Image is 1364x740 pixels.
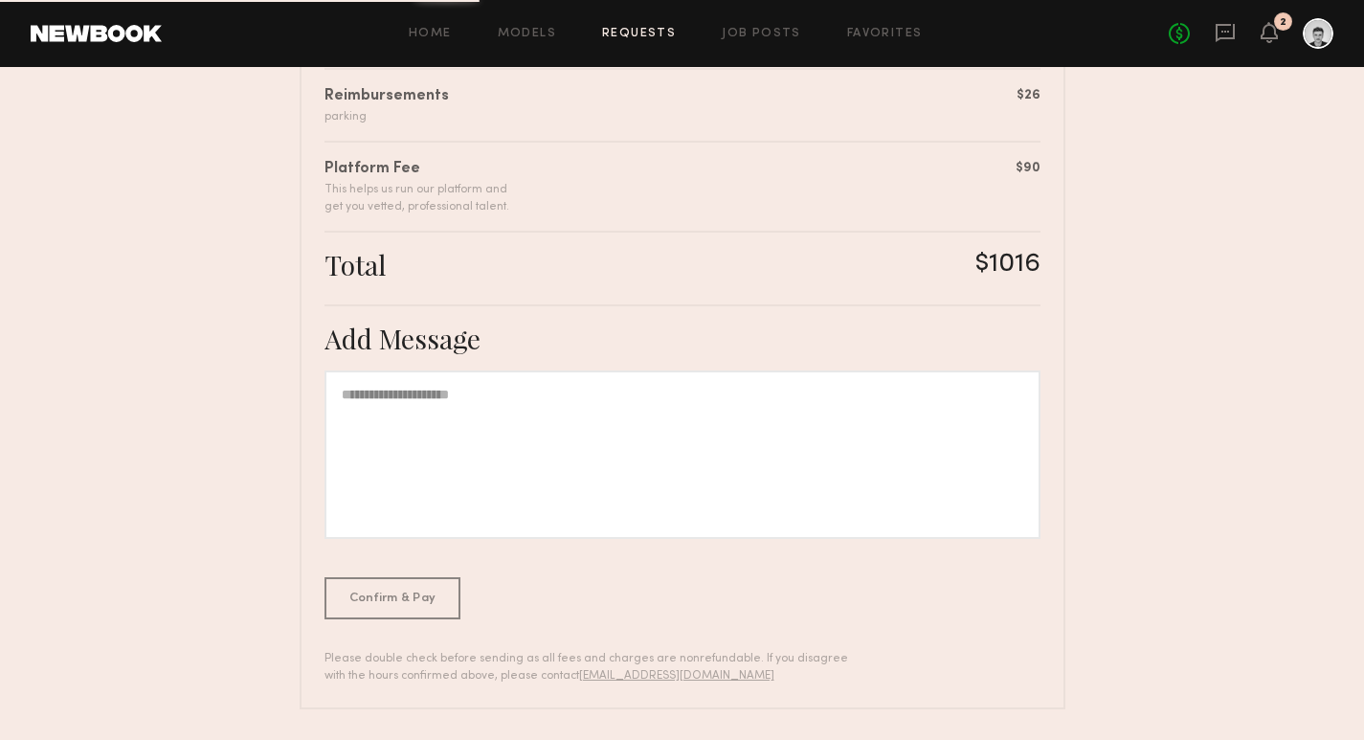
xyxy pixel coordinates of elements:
[1017,85,1040,105] div: $26
[324,181,509,215] div: This helps us run our platform and get you vetted, professional talent.
[1016,158,1040,178] div: $90
[324,650,861,684] div: Please double check before sending as all fees and charges are nonrefundable. If you disagree wit...
[409,28,452,40] a: Home
[602,28,676,40] a: Requests
[324,322,1040,355] div: Add Message
[324,85,449,108] div: Reimbursements
[847,28,923,40] a: Favorites
[975,248,1040,281] div: $1016
[722,28,801,40] a: Job Posts
[324,158,509,181] div: Platform Fee
[324,108,449,125] div: parking
[579,670,774,682] a: [EMAIL_ADDRESS][DOMAIN_NAME]
[324,248,386,281] div: Total
[498,28,556,40] a: Models
[1280,17,1286,28] div: 2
